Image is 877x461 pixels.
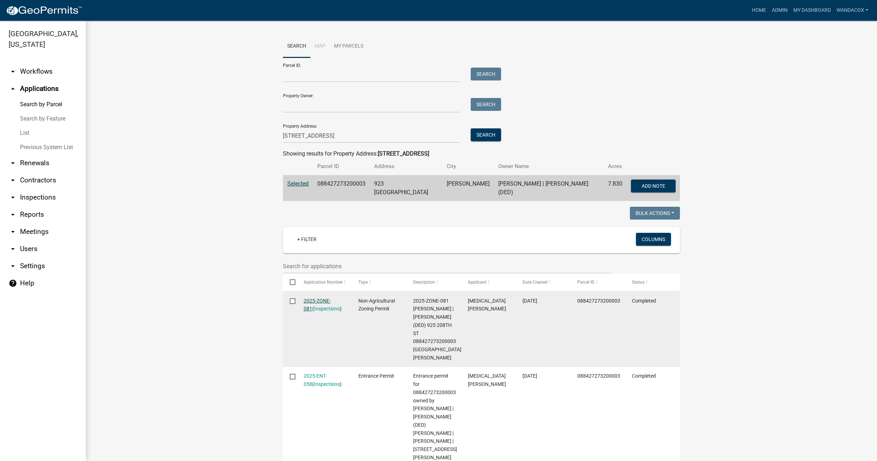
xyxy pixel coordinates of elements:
i: arrow_drop_down [9,67,17,76]
datatable-header-cell: Select [283,274,297,291]
button: Add Note [631,180,676,192]
a: Admin [769,4,790,17]
i: help [9,279,17,288]
strong: [STREET_ADDRESS] [378,150,429,157]
input: Search for applications [283,259,612,274]
span: Completed [632,298,656,304]
div: ( ) [304,372,345,388]
th: Address [370,158,442,175]
button: Search [471,98,501,111]
span: Entrance Permit [358,373,394,379]
span: Parcel ID [577,280,594,285]
td: 923 [GEOGRAPHIC_DATA] [370,175,442,201]
i: arrow_drop_up [9,84,17,93]
span: Completed [632,373,656,379]
a: 2025-ENT-058 [304,373,327,387]
a: My Dashboard [790,4,834,17]
span: Entrance permit for 088427273200003 owned by Rogers, Cole | Rogers, Greta (DED) Rogers, Cole | Ro... [413,373,457,460]
datatable-header-cell: Type [351,274,406,291]
i: arrow_drop_down [9,176,17,185]
a: WandaCox [834,4,871,17]
a: Home [749,4,769,17]
a: Inspections [314,381,340,387]
td: 088427273200003 [313,175,370,201]
span: Date Created [523,280,548,285]
span: Application Number [304,280,343,285]
i: arrow_drop_down [9,210,17,219]
span: Add Note [641,183,665,189]
span: Alli Rogers [468,373,506,387]
datatable-header-cell: Application Number [297,274,351,291]
span: 088427273200003 [577,298,620,304]
td: [PERSON_NAME] [442,175,494,201]
a: Inspections [314,306,340,312]
td: [PERSON_NAME] | [PERSON_NAME] (DED) [494,175,604,201]
span: Applicant [468,280,486,285]
button: Columns [636,233,671,246]
datatable-header-cell: Status [625,274,680,291]
div: ( ) [304,297,345,313]
th: Parcel ID [313,158,370,175]
span: Type [358,280,368,285]
datatable-header-cell: Date Created [516,274,570,291]
span: 07/11/2025 [523,373,537,379]
i: arrow_drop_down [9,159,17,167]
datatable-header-cell: Applicant [461,274,516,291]
span: Non-Agricultural Zoning Permit [358,298,395,312]
a: + Filter [291,233,322,246]
a: Search [283,35,310,58]
span: 088427273200003 [577,373,620,379]
button: Search [471,68,501,80]
span: 2025-ZONE-081 Rogers, Cole | Rogers, Greta (DED) 925 208TH ST 088427273200003 923 208th St Ogden [413,298,461,361]
th: Owner Name [494,158,604,175]
a: Selected [287,180,309,187]
a: My Parcels [330,35,368,58]
datatable-header-cell: Parcel ID [570,274,625,291]
button: Bulk Actions [630,207,680,220]
button: Search [471,128,501,141]
div: Showing results for Property Address: [283,149,680,158]
datatable-header-cell: Description [406,274,461,291]
td: 7.830 [604,175,627,201]
i: arrow_drop_down [9,193,17,202]
span: Alli Rogers [468,298,506,312]
span: Description [413,280,435,285]
span: 09/15/2025 [523,298,537,304]
a: 2025-ZONE-081 [304,298,331,312]
th: City [442,158,494,175]
i: arrow_drop_down [9,245,17,253]
i: arrow_drop_down [9,227,17,236]
span: Status [632,280,645,285]
th: Acres [604,158,627,175]
i: arrow_drop_down [9,262,17,270]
